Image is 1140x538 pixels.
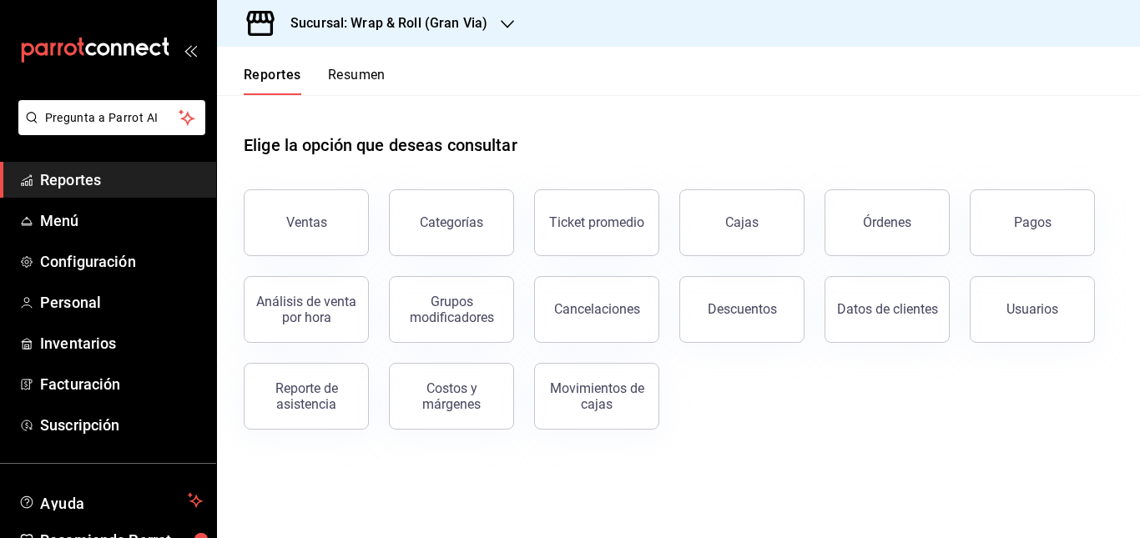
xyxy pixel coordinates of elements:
button: Descuentos [679,276,805,343]
span: Facturación [40,373,203,395]
button: Ticket promedio [534,189,659,256]
div: Datos de clientes [837,301,938,317]
button: Costos y márgenes [389,363,514,430]
span: Reportes [40,168,203,191]
span: Personal [40,291,203,314]
a: Pregunta a Parrot AI [12,121,205,138]
button: Pagos [970,189,1095,256]
div: Cancelaciones [554,301,640,317]
div: Cajas [725,213,759,233]
button: Usuarios [970,276,1095,343]
div: Ticket promedio [549,214,644,230]
a: Cajas [679,189,805,256]
span: Configuración [40,250,203,273]
div: Análisis de venta por hora [255,294,358,325]
div: Categorías [420,214,483,230]
div: Grupos modificadores [400,294,503,325]
button: Reporte de asistencia [244,363,369,430]
button: Categorías [389,189,514,256]
span: Pregunta a Parrot AI [45,109,179,127]
h1: Elige la opción que deseas consultar [244,133,517,158]
button: Reportes [244,67,301,95]
div: navigation tabs [244,67,386,95]
button: Movimientos de cajas [534,363,659,430]
span: Ayuda [40,490,181,510]
span: Inventarios [40,332,203,354]
button: Órdenes [825,189,950,256]
button: open_drawer_menu [184,43,197,57]
span: Suscripción [40,414,203,436]
div: Ventas [286,214,327,230]
div: Órdenes [863,214,911,230]
div: Pagos [1014,214,1052,230]
button: Análisis de venta por hora [244,276,369,343]
button: Cancelaciones [534,276,659,343]
button: Grupos modificadores [389,276,514,343]
span: Menú [40,209,203,232]
div: Usuarios [1006,301,1058,317]
div: Reporte de asistencia [255,380,358,412]
button: Ventas [244,189,369,256]
button: Datos de clientes [825,276,950,343]
button: Resumen [328,67,386,95]
button: Pregunta a Parrot AI [18,100,205,135]
div: Movimientos de cajas [545,380,648,412]
h3: Sucursal: Wrap & Roll (Gran Via) [277,13,487,33]
div: Descuentos [708,301,777,317]
div: Costos y márgenes [400,380,503,412]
